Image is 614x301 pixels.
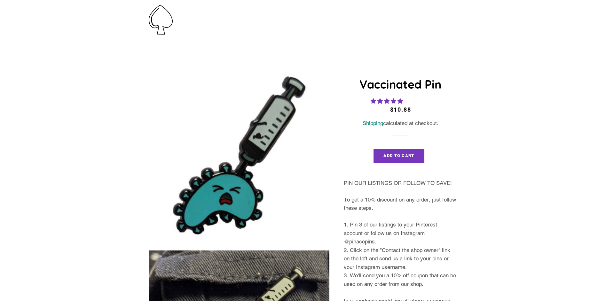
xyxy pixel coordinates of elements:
p: To get a 10% discount on any order, just follow these steps. [344,195,457,212]
div: calculated at checkout. [344,119,457,128]
a: Affiliate Program [376,12,437,28]
a: Collections [324,12,374,28]
button: Add to Cart [374,149,424,163]
img: Vaccinated Pin - Pin-Ace [149,65,329,246]
h1: Vaccinated Pin [344,76,457,92]
a: All Products [275,12,323,28]
a: FAQ [581,12,600,28]
span: $10.88 [390,106,411,113]
span: Add to Cart [383,153,414,158]
a: Home [249,12,274,28]
p: PIN OUR LISTINGS OR FOLLOW TO SAVE! [344,179,457,187]
span: 4.92 stars [371,98,405,104]
a: Shipping [363,120,383,126]
p: 1. Pin 3 of our listings to your Pinterest account or follow us on Instagram @pinacepins. 2. Clic... [344,220,457,289]
a: About [510,12,537,28]
img: Pin-Ace [149,5,173,35]
a: Giveaways [439,12,478,28]
a: Events [479,12,508,28]
a: Contact Us [538,12,579,28]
